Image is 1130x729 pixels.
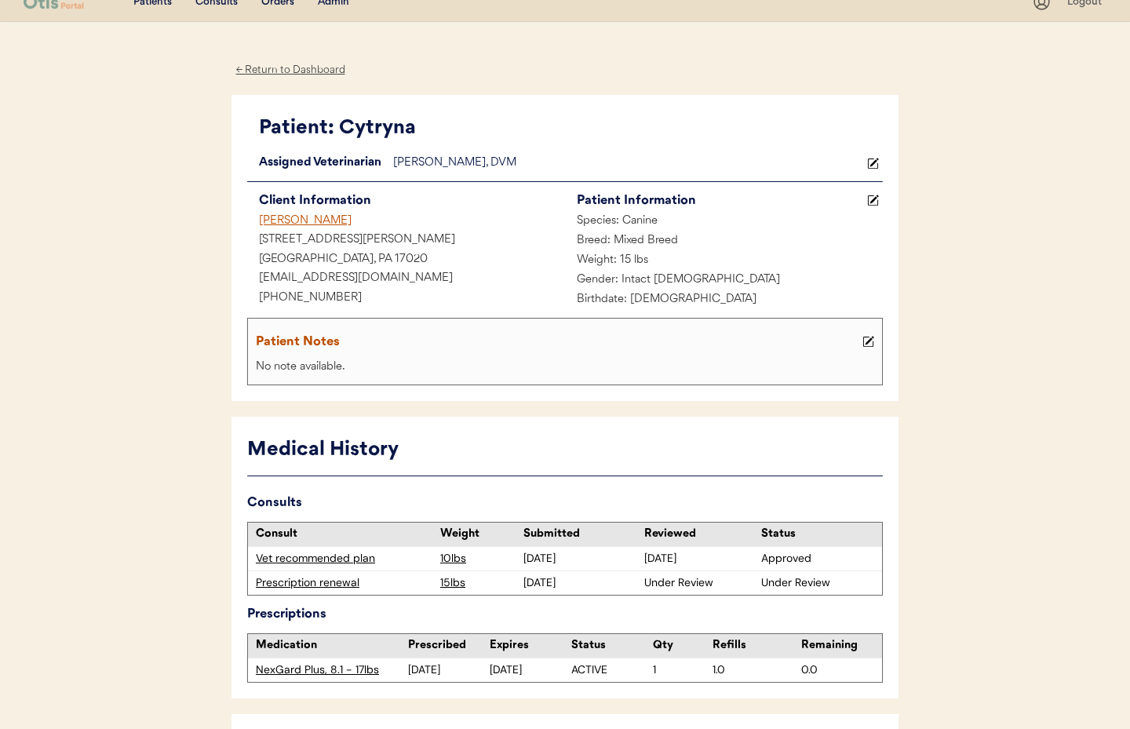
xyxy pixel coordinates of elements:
div: Qty [653,638,713,654]
div: 0.0 [801,662,882,678]
div: No note available. [252,358,878,377]
div: Expires [490,638,571,654]
div: Medical History [247,436,883,465]
div: Prescription renewal [256,575,432,591]
div: 15lbs [440,575,519,591]
div: ACTIVE [571,662,653,678]
div: Status [761,527,874,542]
div: Remaining [801,638,882,654]
div: Species: Canine [565,212,883,231]
div: Approved [761,551,874,567]
div: Gender: Intact [DEMOGRAPHIC_DATA] [565,271,883,290]
div: Patient Notes [256,331,858,353]
div: Under Review [644,575,757,591]
div: Weight [440,527,519,542]
div: [GEOGRAPHIC_DATA], PA 17020 [247,250,565,270]
div: ← Return to Dashboard [231,61,349,79]
div: Consult [256,527,432,542]
div: [DATE] [523,575,636,591]
div: [PERSON_NAME], DVM [393,154,863,173]
div: 1 [653,662,713,678]
div: [PHONE_NUMBER] [247,289,565,308]
div: Reviewed [644,527,757,542]
div: [PERSON_NAME] [247,212,565,231]
div: Weight: 15 lbs [565,251,883,271]
div: Patient Information [577,190,863,212]
div: [DATE] [490,662,571,678]
div: Assigned Veterinarian [247,154,393,173]
div: Status [571,638,653,654]
div: 1.0 [713,662,793,678]
div: Breed: Mixed Breed [565,231,883,251]
div: Consults [247,492,883,514]
div: Prescriptions [247,603,883,625]
div: Medication [256,638,408,654]
div: [STREET_ADDRESS][PERSON_NAME] [247,231,565,250]
div: Client Information [259,190,565,212]
div: 10lbs [440,551,519,567]
div: [EMAIL_ADDRESS][DOMAIN_NAME] [247,269,565,289]
div: Patient: Cytryna [259,114,883,144]
div: Vet recommended plan [256,551,432,567]
div: Prescribed [408,638,490,654]
div: [DATE] [644,551,757,567]
div: [DATE] [523,551,636,567]
div: Birthdate: [DEMOGRAPHIC_DATA] [565,290,883,310]
div: Submitted [523,527,636,542]
div: [DATE] [408,662,490,678]
div: NexGard Plus, 8.1 - 17lbs [256,662,408,678]
div: Under Review [761,575,874,591]
div: Refills [713,638,793,654]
